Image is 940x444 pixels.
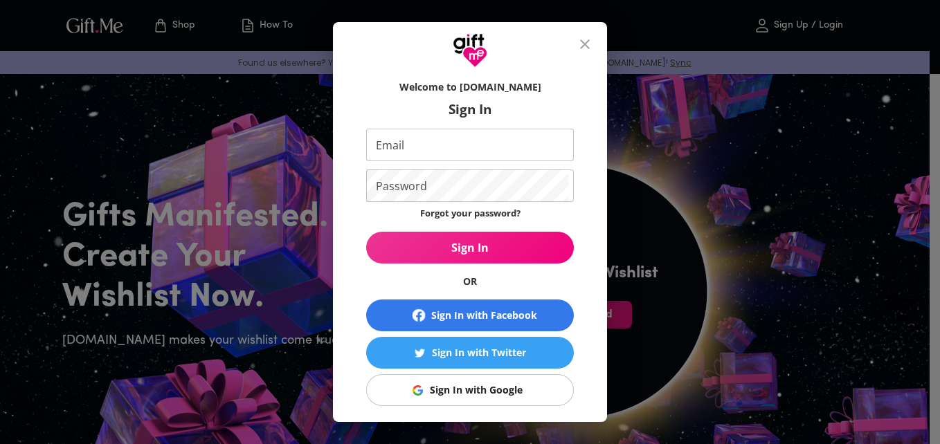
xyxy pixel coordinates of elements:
[366,275,574,288] h6: OR
[432,345,526,360] div: Sign In with Twitter
[366,240,574,255] span: Sign In
[366,101,574,118] h6: Sign In
[366,337,574,369] button: Sign In with TwitterSign In with Twitter
[366,299,574,331] button: Sign In with Facebook
[388,419,552,433] a: Don't have an account? Sign up
[415,348,425,358] img: Sign In with Twitter
[430,382,523,398] div: Sign In with Google
[453,33,487,68] img: GiftMe Logo
[431,308,537,323] div: Sign In with Facebook
[366,232,574,263] button: Sign In
[568,28,602,61] button: close
[366,80,574,94] h6: Welcome to [DOMAIN_NAME]
[420,207,521,219] a: Forgot your password?
[413,385,423,396] img: Sign In with Google
[366,374,574,406] button: Sign In with GoogleSign In with Google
